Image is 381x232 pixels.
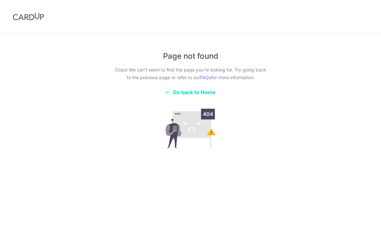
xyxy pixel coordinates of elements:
a: Go back to Home [165,89,216,95]
a: FAQs [200,75,211,80]
img: CardUp [13,13,44,20]
p: Oops! We can’t seem to find the page you’re looking for. Try going back to the previous page or r... [113,66,268,81]
h5: Page not found [113,51,268,61]
img: 404 [145,106,236,152]
span: Go back to Home [173,89,216,95]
